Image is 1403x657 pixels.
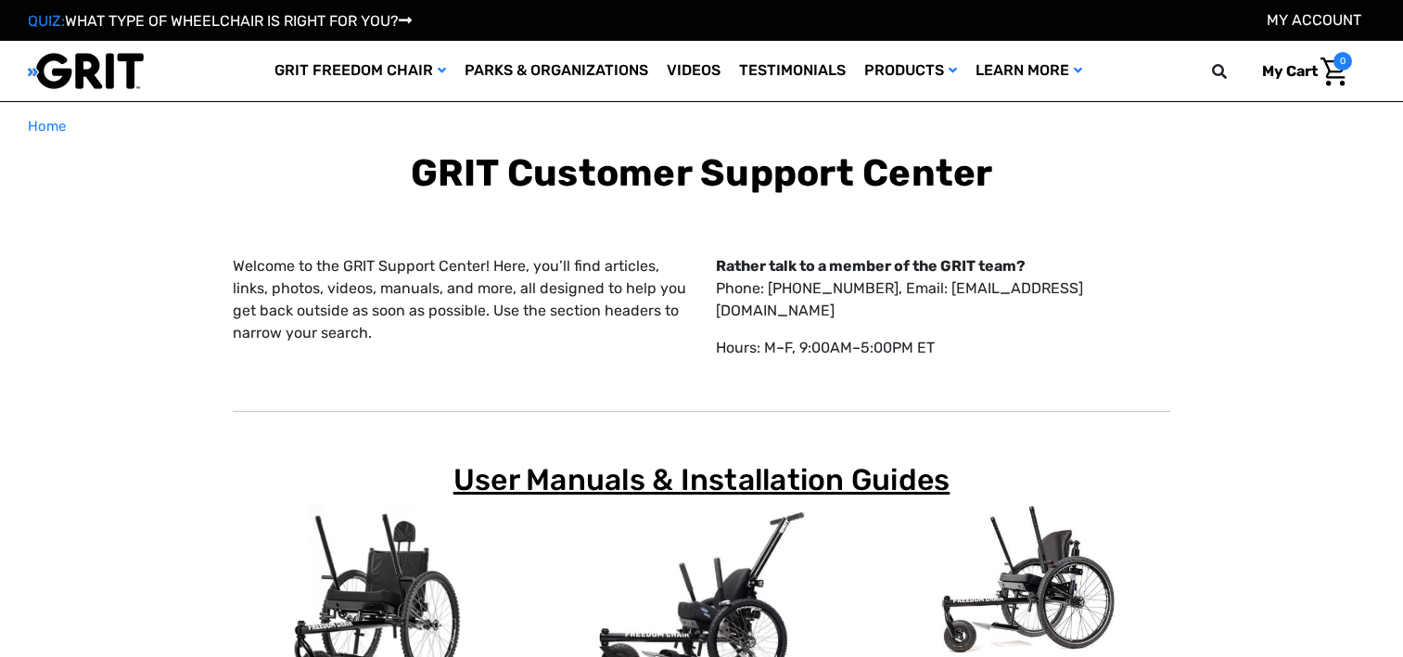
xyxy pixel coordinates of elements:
[657,41,730,101] a: Videos
[716,257,1026,275] strong: Rather talk to a member of the GRIT team?
[1248,52,1352,91] a: Cart with 0 items
[730,41,855,101] a: Testimonials
[455,41,657,101] a: Parks & Organizations
[28,118,66,135] span: Home
[716,255,1170,322] p: Phone: [PHONE_NUMBER], Email: [EMAIL_ADDRESS][DOMAIN_NAME]
[28,52,144,90] img: GRIT All-Terrain Wheelchair and Mobility Equipment
[1333,52,1352,71] span: 0
[453,462,950,497] span: User Manuals & Installation Guides
[1262,62,1318,80] span: My Cart
[28,12,412,30] a: QUIZ:WHAT TYPE OF WHEELCHAIR IS RIGHT FOR YOU?
[855,41,966,101] a: Products
[716,337,1170,359] p: Hours: M–F, 9:00AM–5:00PM ET
[966,41,1091,101] a: Learn More
[1150,537,1395,625] iframe: Tidio Chat
[28,116,1375,137] nav: Breadcrumb
[411,151,993,195] b: GRIT Customer Support Center
[265,41,455,101] a: GRIT Freedom Chair
[1320,58,1347,86] img: Cart
[28,12,65,30] span: QUIZ:
[233,255,687,344] p: Welcome to the GRIT Support Center! Here, you’ll find articles, links, photos, videos, manuals, a...
[1267,11,1361,29] a: Account
[28,116,66,137] a: Home
[1220,52,1248,91] input: Search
